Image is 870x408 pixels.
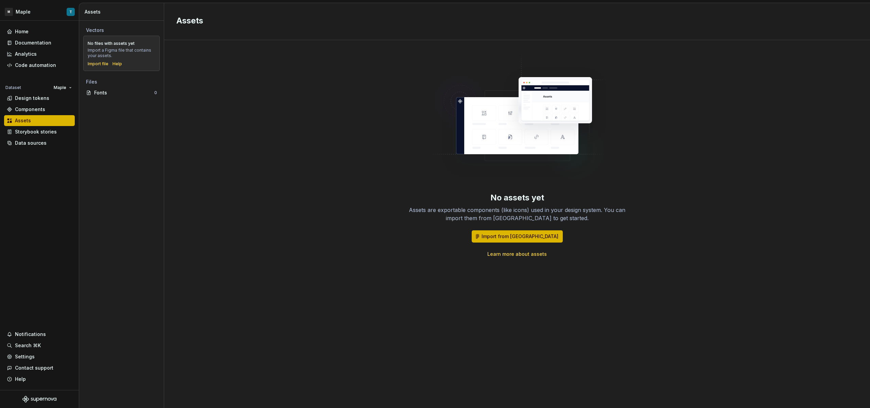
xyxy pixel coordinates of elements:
[69,9,72,15] div: T
[51,83,75,92] button: Maple
[15,128,57,135] div: Storybook stories
[4,37,75,48] a: Documentation
[5,8,13,16] div: M
[408,206,626,222] div: Assets are exportable components (like icons) used in your design system. You can import them fro...
[4,60,75,71] a: Code automation
[154,90,157,95] div: 0
[15,117,31,124] div: Assets
[15,353,35,360] div: Settings
[4,138,75,148] a: Data sources
[85,8,161,15] div: Assets
[4,374,75,385] button: Help
[16,8,31,15] div: Maple
[1,4,77,19] button: MMapleT
[54,85,66,90] span: Maple
[88,41,135,46] div: No files with assets yet
[15,342,41,349] div: Search ⌘K
[4,115,75,126] a: Assets
[472,230,563,243] button: Import from [GEOGRAPHIC_DATA]
[490,192,544,203] div: No assets yet
[4,49,75,59] a: Analytics
[482,233,558,240] span: Import from [GEOGRAPHIC_DATA]
[15,95,49,102] div: Design tokens
[112,61,122,67] a: Help
[15,376,26,383] div: Help
[22,396,56,403] svg: Supernova Logo
[15,51,37,57] div: Analytics
[15,140,47,146] div: Data sources
[176,15,850,26] h2: Assets
[4,93,75,104] a: Design tokens
[94,89,154,96] div: Fonts
[5,85,21,90] div: Dataset
[88,61,108,67] button: Import file
[15,28,29,35] div: Home
[15,39,51,46] div: Documentation
[88,48,155,58] div: Import a Figma file that contains your assets.
[83,87,160,98] a: Fonts0
[4,351,75,362] a: Settings
[86,78,157,85] div: Files
[15,331,46,338] div: Notifications
[4,126,75,137] a: Storybook stories
[4,340,75,351] button: Search ⌘K
[4,362,75,373] button: Contact support
[15,106,45,113] div: Components
[15,62,56,69] div: Code automation
[487,251,547,258] a: Learn more about assets
[15,365,53,371] div: Contact support
[4,26,75,37] a: Home
[4,329,75,340] button: Notifications
[4,104,75,115] a: Components
[86,27,157,34] div: Vectors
